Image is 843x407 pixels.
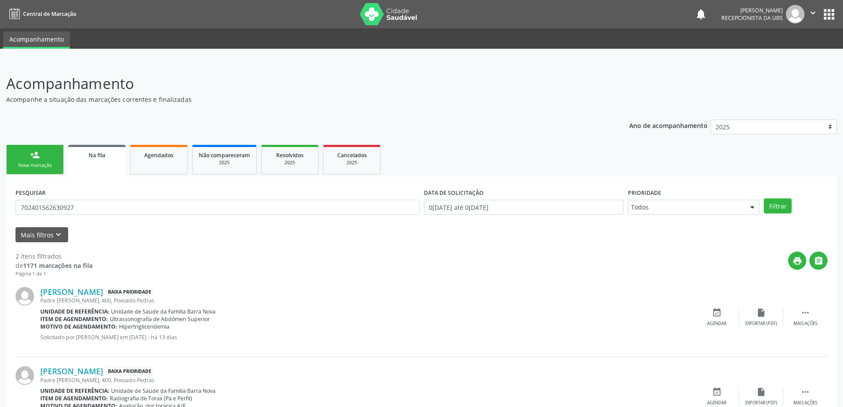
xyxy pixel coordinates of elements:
div: 2025 [268,159,312,166]
div: Agendar [707,400,727,406]
span: Recepcionista da UBS [721,14,783,22]
div: de [15,261,92,270]
a: Central de Marcação [6,7,76,21]
p: Ano de acompanhamento [629,120,708,131]
i:  [814,256,824,266]
p: Acompanhe a situação das marcações correntes e finalizadas [6,95,588,104]
i: insert_drive_file [756,308,766,318]
b: Item de agendamento: [40,315,108,323]
a: [PERSON_NAME] [40,287,103,297]
div: Padre [PERSON_NAME], 400, Povoado Pedras [40,297,695,304]
label: Prioridade [628,186,661,200]
div: Padre [PERSON_NAME], 400, Povoado Pedras [40,376,695,384]
i: event_available [712,308,722,318]
label: DATA DE SOLICITAÇÃO [424,186,484,200]
div: 2025 [330,159,374,166]
button: notifications [695,8,707,20]
span: Ultrassonografia de Abdômen Superior [110,315,210,323]
span: Baixa Prioridade [106,367,153,376]
p: Solicitado por [PERSON_NAME] em [DATE] - há 13 dias [40,333,695,341]
span: Hipertrigliceridemia [119,323,169,330]
span: Baixa Prioridade [106,287,153,297]
span: Agendados [144,151,173,159]
span: Radiografia de Torax (Pa e Perfil) [110,395,192,402]
div: person_add [30,150,40,160]
div: Nova marcação [13,162,57,169]
label: PESQUISAR [15,186,46,200]
strong: 1171 marcações na fila [23,261,92,270]
div: Página 1 de 1 [15,270,92,278]
span: Central de Marcação [23,10,76,18]
button:  [805,5,821,23]
input: Selecione um intervalo [424,200,624,215]
button: Mais filtroskeyboard_arrow_down [15,227,68,243]
img: img [786,5,805,23]
span: Unidade de Saude da Familia Barra Nova [111,308,216,315]
img: img [15,287,34,306]
i: print [793,256,802,266]
div: Mais ações [793,400,817,406]
div: Mais ações [793,321,817,327]
span: Todos [631,203,741,212]
button: Filtrar [764,198,792,213]
i:  [801,387,810,397]
p: Acompanhamento [6,73,588,95]
div: [PERSON_NAME] [721,7,783,14]
b: Item de agendamento: [40,395,108,402]
span: Resolvidos [276,151,304,159]
span: Cancelados [337,151,367,159]
i: insert_drive_file [756,387,766,397]
div: Exportar (PDF) [745,400,777,406]
img: img [15,366,34,385]
a: [PERSON_NAME] [40,366,103,376]
span: Unidade de Saude da Familia Barra Nova [111,387,216,395]
button: print [788,252,806,270]
span: Na fila [89,151,105,159]
div: Agendar [707,321,727,327]
button: apps [821,7,837,22]
button:  [809,252,828,270]
input: Nome, CNS [15,200,420,215]
a: Acompanhamento [3,31,70,49]
i: event_available [712,387,722,397]
div: 2 itens filtrados [15,252,92,261]
b: Motivo de agendamento: [40,323,117,330]
b: Unidade de referência: [40,308,109,315]
i:  [808,8,818,18]
div: 2025 [199,159,250,166]
i: keyboard_arrow_down [54,230,63,240]
div: Exportar (PDF) [745,321,777,327]
i:  [801,308,810,318]
b: Unidade de referência: [40,387,109,395]
span: Não compareceram [199,151,250,159]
